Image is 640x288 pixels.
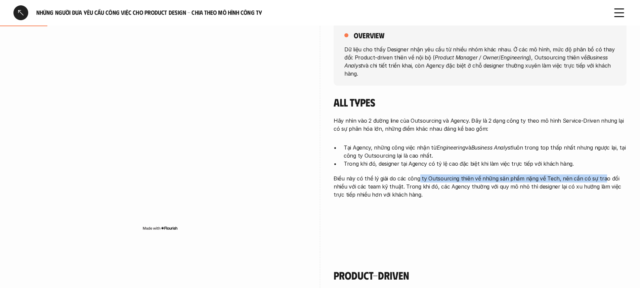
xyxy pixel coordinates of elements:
img: Made with Flourish [142,225,178,231]
h4: Product-driven [334,269,627,282]
p: Tại Agency, những công việc nhận từ và luôn trong top thấp nhất nhưng ngược lại, tại công ty Outs... [344,143,627,160]
p: Hãy nhìn vào 2 đường line của Outsourcing và Agency. Đây là 2 dạng công ty theo mô hình Service-D... [334,117,627,133]
p: Điều này có thể lý giải do các công ty Outsourcing thiên về những sản phẩm nặng về Tech, nên cần ... [334,174,627,199]
em: Product Manager / Owner [435,54,499,61]
h5: overview [354,31,384,40]
p: Trong khi đó, designer tại Agency có tỷ lệ cao đặc biệt khi làm việc trực tiếp với khách hàng. [344,160,627,168]
h4: All Types [334,96,627,109]
p: Dữ liệu cho thấy Designer nhận yêu cầu từ nhiều nhóm khác nhau. Ở các mô hình, mức độ phân bổ có ... [344,45,616,78]
em: Business Analyst [344,54,609,69]
em: Engineering [501,54,529,61]
iframe: Interactive or visual content [13,23,306,224]
em: Engineering [437,144,466,151]
h6: Những người đưa yêu cầu công việc cho Product Design - Chia theo mô hình công ty [36,9,604,16]
em: Business Analyst [471,144,512,151]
